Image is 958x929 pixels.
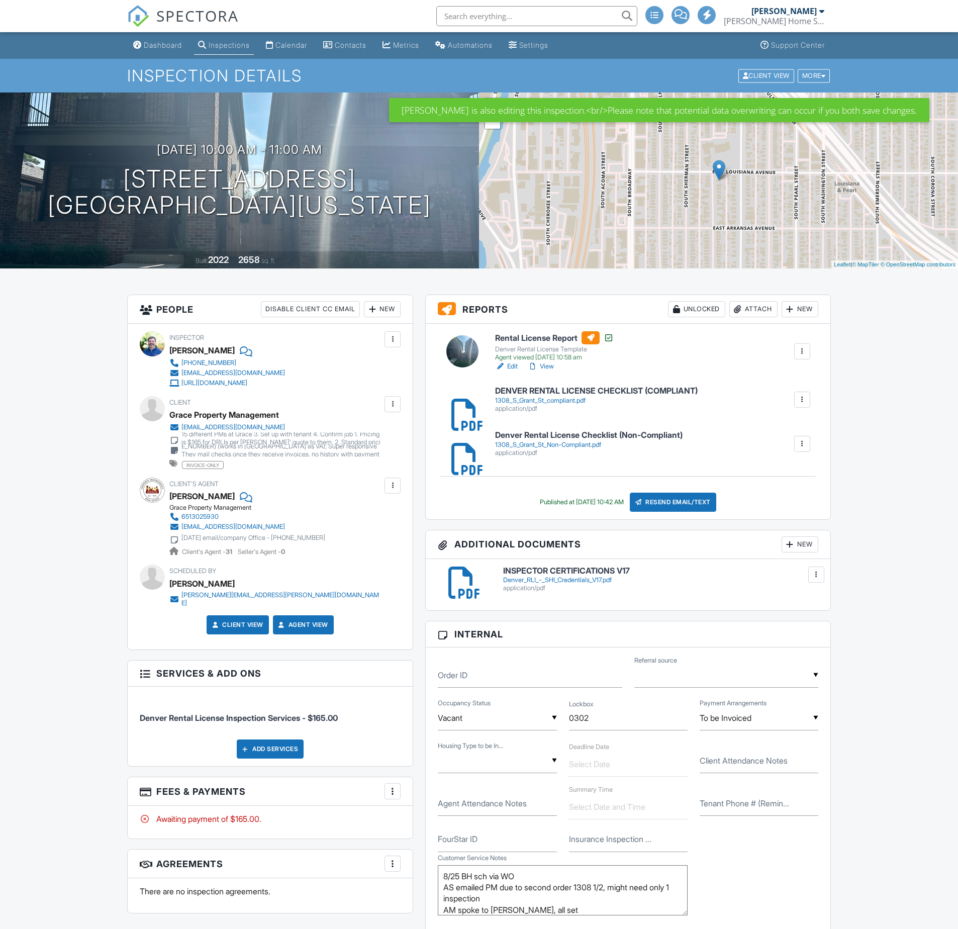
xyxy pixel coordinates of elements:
h3: [DATE] 10:00 am - 11:00 am [157,143,322,156]
span: Scheduled By [169,567,216,575]
div: [PERSON_NAME] [169,576,235,591]
div: application/pdf [503,584,818,592]
h3: People [128,295,413,324]
div: Inspections [209,41,250,49]
label: Referral source [634,656,677,665]
label: Insurance Inspection Items [569,833,651,845]
li: Service: Denver Rental License Inspection Services [140,694,401,731]
div: application/pdf [495,405,698,413]
input: Agent Attendance Notes [438,791,556,816]
div: [EMAIL_ADDRESS][DOMAIN_NAME] [181,423,285,431]
div: Support Center [771,41,825,49]
h3: Fees & Payments [128,777,413,806]
div: 1308_S_Grant_St_compliant.pdf [495,397,698,405]
span: Seller's Agent - [238,548,285,555]
label: Payment Arrangements [700,699,767,708]
div: Metrics [393,41,419,49]
input: Insurance Inspection Items [569,827,688,852]
strong: 31 [226,548,232,555]
label: Client Attendance Notes [700,755,788,766]
div: [PERSON_NAME] [169,343,235,358]
div: [EMAIL_ADDRESS][DOMAIN_NAME] [181,523,285,531]
div: [PERSON_NAME][EMAIL_ADDRESS][PERSON_NAME][DOMAIN_NAME] [181,591,382,607]
div: application/pdf [495,449,683,457]
span: SPECTORA [156,5,239,26]
a: Contacts [319,36,370,55]
a: [PERSON_NAME] [169,489,235,504]
div: Client View [738,69,794,82]
label: Tenant Phone # (Reminder) [700,798,789,809]
input: Search everything... [436,6,637,26]
span: Client's Agent - [182,548,234,555]
a: Edit [495,361,518,371]
strong: 0 [281,548,285,555]
p: There are no inspection agreements. [140,886,401,897]
label: Housing Type to be Inspected [438,741,503,751]
span: Client's Agent [169,480,219,488]
div: 6513025930 [181,513,219,521]
div: [PERSON_NAME] is also editing this inspection.<br/>Please note that potential data overwriting ca... [389,98,929,122]
div: Resend Email/Text [630,493,716,512]
h6: Rental License Report [495,331,614,344]
input: Select Date and Time [569,795,688,819]
h3: Reports [426,295,830,324]
a: Rental License Report Denver Rental License Template Agent viewed [DATE] 10:58 am [495,331,614,361]
label: Lockbox [569,700,594,709]
div: New [782,301,818,317]
h3: Additional Documents [426,530,830,559]
div: Denver Rental License Template [495,345,614,353]
a: INSPECTOR CERTIFICATIONS V17 Denver_RLI_-_SHI_Credentials_V17.pdf application/pdf [503,567,818,592]
div: More [798,69,830,82]
label: Agent Attendance Notes [438,798,527,809]
div: [PHONE_NUMBER] [181,359,236,367]
label: Deadline Date [569,743,609,751]
h1: Inspection Details [127,67,831,84]
input: Client Attendance Notes [700,749,818,773]
a: [EMAIL_ADDRESS][DOMAIN_NAME] [169,522,325,532]
span: Denver Rental License Inspection Services - $165.00 [140,713,338,723]
div: Agent viewed [DATE] 10:58 am [495,353,614,361]
div: 1308_S_Grant_St_Non-Compliant.pdf [495,441,683,449]
h3: Agreements [128,850,413,878]
div: [DATE] email/company Office - [PHONE_NUMBER] [181,534,325,542]
div: Automations [448,41,493,49]
a: Client View [737,71,797,79]
a: 6513025930 [169,512,325,522]
label: Customer Service Notes [438,854,507,863]
input: Tenant Phone # (Reminder) [700,791,818,816]
div: 2658 [238,254,260,265]
label: FourStar ID [438,833,477,845]
input: FourStar ID [438,827,556,852]
a: [URL][DOMAIN_NAME] [169,378,285,388]
label: Summary Time [569,786,613,793]
a: Dashboard [129,36,186,55]
a: Settings [505,36,552,55]
a: SPECTORA [127,14,239,35]
div: Grace Property Management [169,407,279,422]
div: Contacts [335,41,366,49]
a: Inspections [194,36,254,55]
h1: [STREET_ADDRESS] [GEOGRAPHIC_DATA][US_STATE] [48,166,431,219]
span: invoice-only [182,461,224,469]
div: Awaiting payment of $165.00. [140,813,401,824]
a: Leaflet [834,261,850,267]
textarea: Customer Service Notes [438,865,687,915]
a: Denver Rental License Checklist (Non-Compliant) 1308_S_Grant_St_Non-Compliant.pdf application/pdf [495,431,683,456]
input: Select Date [569,752,688,777]
a: View [528,361,554,371]
img: The Best Home Inspection Software - Spectora [127,5,149,27]
div: [EMAIL_ADDRESS][DOMAIN_NAME] [181,369,285,377]
div: Add Services [237,739,304,759]
h6: INSPECTOR CERTIFICATIONS V17 [503,567,818,576]
div: Unlocked [668,301,725,317]
div: Grace Property Management [169,504,333,512]
div: Disable Client CC Email [261,301,360,317]
div: New [782,536,818,552]
label: Occupancy Status [438,699,491,708]
div: Denver_RLI_-_SHI_Credentials_V17.pdf [503,576,818,584]
div: Published at [DATE] 10:42 AM [540,498,624,506]
div: New [364,301,401,317]
h6: Denver Rental License Checklist (Non-Compliant) [495,431,683,440]
a: [PERSON_NAME][EMAIL_ADDRESS][PERSON_NAME][DOMAIN_NAME] [169,591,382,607]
